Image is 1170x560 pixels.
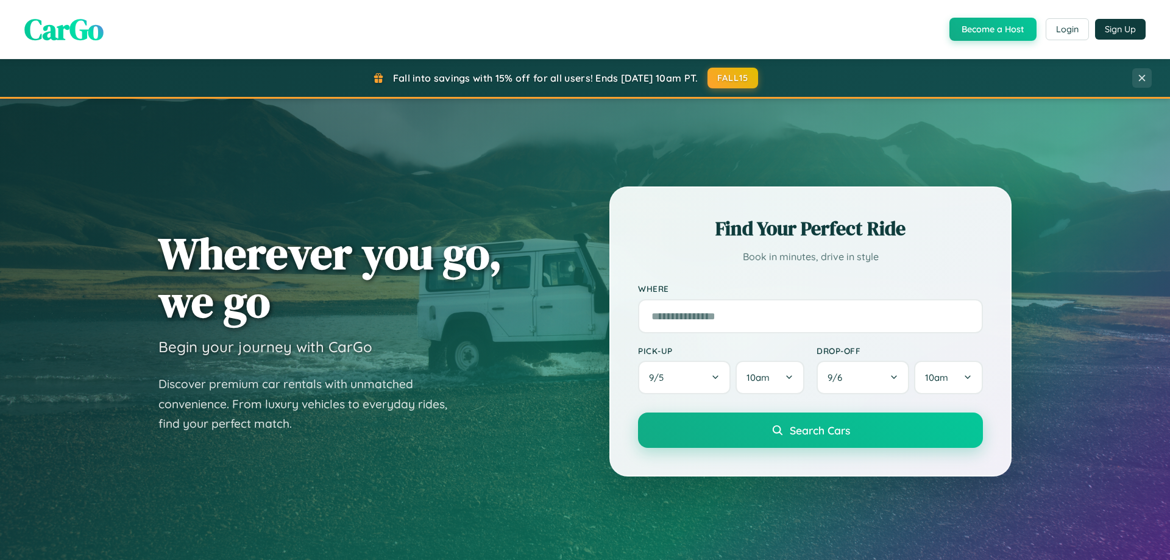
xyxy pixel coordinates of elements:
[393,72,698,84] span: Fall into savings with 15% off for all users! Ends [DATE] 10am PT.
[817,361,909,394] button: 9/6
[828,372,848,383] span: 9 / 6
[925,372,948,383] span: 10am
[158,229,502,325] h1: Wherever you go, we go
[158,338,372,356] h3: Begin your journey with CarGo
[736,361,804,394] button: 10am
[24,9,104,49] span: CarGo
[1046,18,1089,40] button: Login
[638,361,731,394] button: 9/5
[817,346,983,356] label: Drop-off
[638,215,983,242] h2: Find Your Perfect Ride
[638,248,983,266] p: Book in minutes, drive in style
[914,361,983,394] button: 10am
[707,68,759,88] button: FALL15
[790,424,850,437] span: Search Cars
[746,372,770,383] span: 10am
[949,18,1037,41] button: Become a Host
[649,372,670,383] span: 9 / 5
[638,413,983,448] button: Search Cars
[638,284,983,294] label: Where
[638,346,804,356] label: Pick-up
[1095,19,1146,40] button: Sign Up
[158,374,463,434] p: Discover premium car rentals with unmatched convenience. From luxury vehicles to everyday rides, ...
